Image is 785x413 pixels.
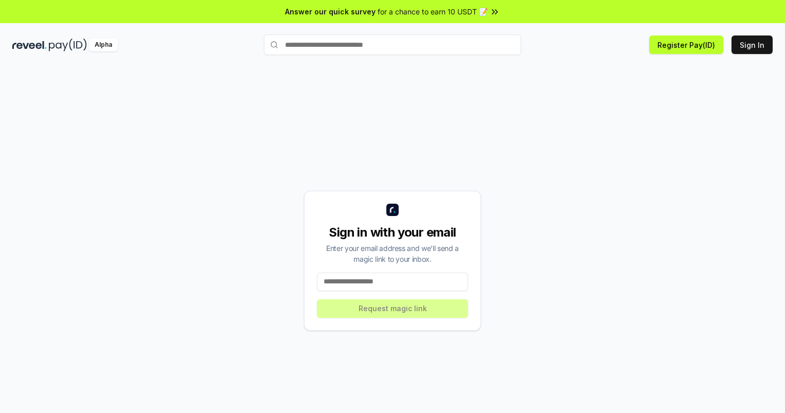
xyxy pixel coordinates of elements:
div: Sign in with your email [317,224,468,241]
button: Register Pay(ID) [649,35,723,54]
div: Alpha [89,39,118,51]
img: pay_id [49,39,87,51]
img: logo_small [386,204,399,216]
button: Sign In [732,35,773,54]
div: Enter your email address and we’ll send a magic link to your inbox. [317,243,468,264]
span: Answer our quick survey [285,6,376,17]
span: for a chance to earn 10 USDT 📝 [378,6,488,17]
img: reveel_dark [12,39,47,51]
